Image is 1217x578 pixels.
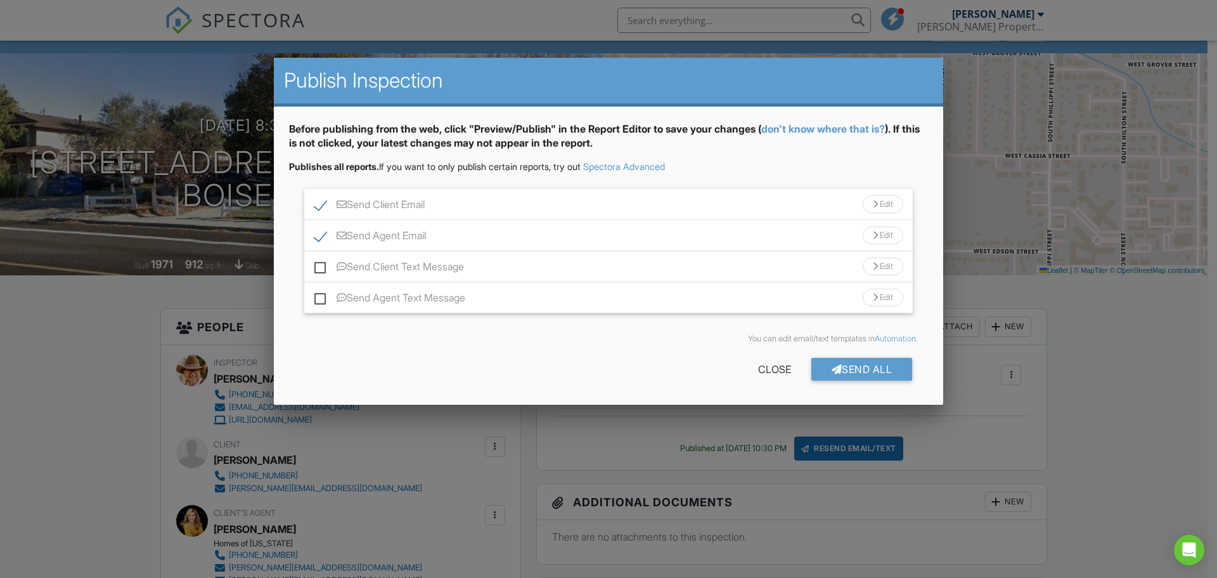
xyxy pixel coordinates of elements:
[863,258,903,275] div: Edit
[811,358,913,381] div: Send All
[314,199,425,214] label: Send Client Email
[875,334,916,343] a: Automation
[289,161,379,172] strong: Publishes all reports.
[314,261,464,277] label: Send Client Text Message
[738,358,811,381] div: Close
[289,122,928,161] div: Before publishing from the web, click "Preview/Publish" in the Report Editor to save your changes...
[863,195,903,213] div: Edit
[863,289,903,306] div: Edit
[863,227,903,244] div: Edit
[289,161,581,172] span: If you want to only publish certain reports, try out
[761,122,885,135] a: don't know where that is?
[299,334,918,344] div: You can edit email/text templates in .
[284,68,933,93] h2: Publish Inspection
[314,230,426,246] label: Send Agent Email
[314,292,465,308] label: Send Agent Text Message
[583,161,665,172] a: Spectora Advanced
[1174,535,1204,565] div: Open Intercom Messenger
